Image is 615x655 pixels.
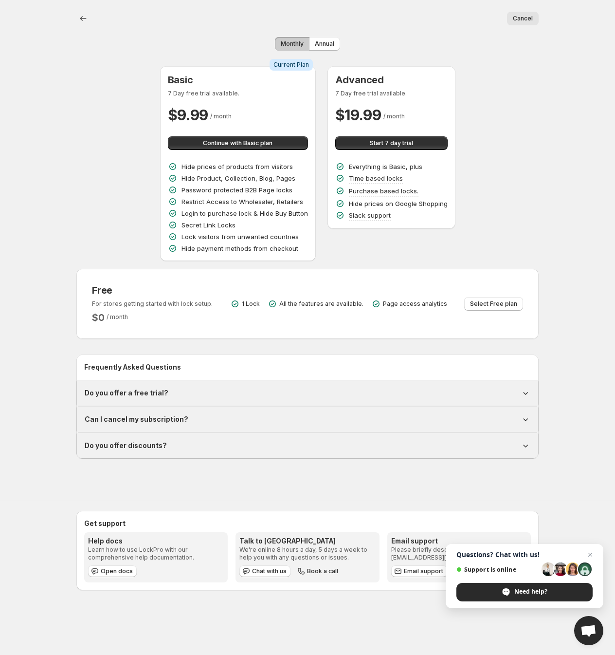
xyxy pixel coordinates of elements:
h2: $ 19.99 [335,105,381,125]
h2: $ 0 [92,312,105,323]
h1: Can I cancel my subscription? [85,414,188,424]
h3: Basic [168,74,308,86]
p: Slack support [349,210,391,220]
p: Hide Product, Collection, Blog, Pages [181,173,295,183]
a: Open docs [88,565,137,577]
button: Select Free plan [464,297,523,311]
h1: Do you offer a free trial? [85,388,168,398]
span: Email support [404,567,443,575]
span: Select Free plan [470,300,517,308]
span: Questions? Chat with us! [456,551,593,559]
p: Restrict Access to Wholesaler, Retailers [181,197,303,206]
p: 7 Day free trial available. [335,90,448,97]
div: Need help? [456,583,593,601]
button: Cancel [507,12,539,25]
span: Current Plan [273,61,309,69]
span: Continue with Basic plan [203,139,272,147]
span: / month [210,112,232,120]
span: Annual [315,40,334,48]
button: Start 7 day trial [335,136,448,150]
p: 1 Lock [242,300,260,308]
p: Everything is Basic, plus [349,162,422,171]
button: Annual [309,37,340,51]
h3: Email support [391,536,527,546]
button: Book a call [294,565,342,577]
p: All the features are available. [279,300,363,308]
p: Hide prices of products from visitors [181,162,293,171]
h3: Free [92,284,213,296]
p: 7 Day free trial available. [168,90,308,97]
p: Purchase based locks. [349,186,418,196]
p: Page access analytics [383,300,447,308]
span: Monthly [281,40,304,48]
span: Close chat [584,549,596,561]
p: Time based locks [349,173,403,183]
span: Need help? [514,587,547,596]
button: Monthly [275,37,309,51]
span: Cancel [513,15,533,22]
span: / month [107,313,128,320]
p: Login to purchase lock & Hide Buy Button [181,208,308,218]
p: Learn how to use LockPro with our comprehensive help documentation. [88,546,224,561]
p: We're online 8 hours a day, 5 days a week to help you with any questions or issues. [239,546,375,561]
button: Continue with Basic plan [168,136,308,150]
p: Hide prices on Google Shopping [349,199,448,208]
span: Open docs [101,567,133,575]
p: Password protected B2B Page locks [181,185,292,195]
button: Back [76,12,90,25]
h2: Frequently Asked Questions [84,362,531,372]
p: Hide payment methods from checkout [181,243,298,253]
h3: Help docs [88,536,224,546]
p: For stores getting started with lock setup. [92,300,213,308]
div: Open chat [574,616,603,645]
a: Email support [391,565,447,577]
h3: Talk to [GEOGRAPHIC_DATA] [239,536,375,546]
span: / month [383,112,405,120]
span: Chat with us [252,567,287,575]
p: Lock visitors from unwanted countries [181,232,299,242]
h1: Do you offer discounts? [85,441,167,450]
span: Start 7 day trial [370,139,413,147]
h3: Advanced [335,74,448,86]
button: Chat with us [239,565,290,577]
span: Book a call [307,567,338,575]
span: Support is online [456,566,538,573]
h2: Get support [84,519,531,528]
p: Please briefly describe your query and email [EMAIL_ADDRESS][DOMAIN_NAME]. [391,546,527,561]
p: Secret Link Locks [181,220,235,230]
h2: $ 9.99 [168,105,209,125]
